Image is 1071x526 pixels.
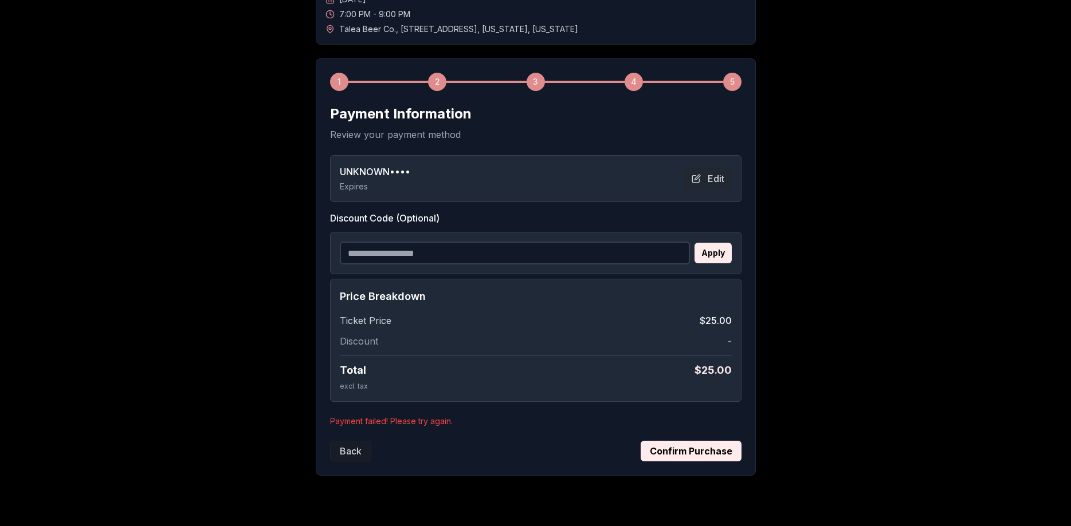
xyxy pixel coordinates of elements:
div: 4 [625,73,643,91]
span: Total [340,362,366,378]
span: UNKNOWN •••• [340,165,410,179]
p: Payment failed! Please try again. [330,416,742,427]
span: Talea Beer Co. , [STREET_ADDRESS] , [US_STATE] , [US_STATE] [339,23,578,35]
button: Back [330,441,371,461]
div: 2 [428,73,446,91]
label: Discount Code (Optional) [330,211,742,225]
span: $25.00 [700,314,732,327]
div: 3 [527,73,545,91]
h2: Payment Information [330,105,742,123]
div: 1 [330,73,348,91]
div: 5 [723,73,742,91]
span: Ticket Price [340,314,391,327]
p: Review your payment method [330,128,742,141]
button: Confirm Purchase [641,441,742,461]
span: $ 25.00 [695,362,732,378]
span: excl. tax [340,382,368,390]
span: 7:00 PM - 9:00 PM [339,9,410,20]
span: - [728,334,732,348]
p: Expires [340,181,410,192]
span: Discount [340,334,378,348]
h4: Price Breakdown [340,288,732,304]
button: Edit [684,168,732,189]
button: Apply [695,243,732,263]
